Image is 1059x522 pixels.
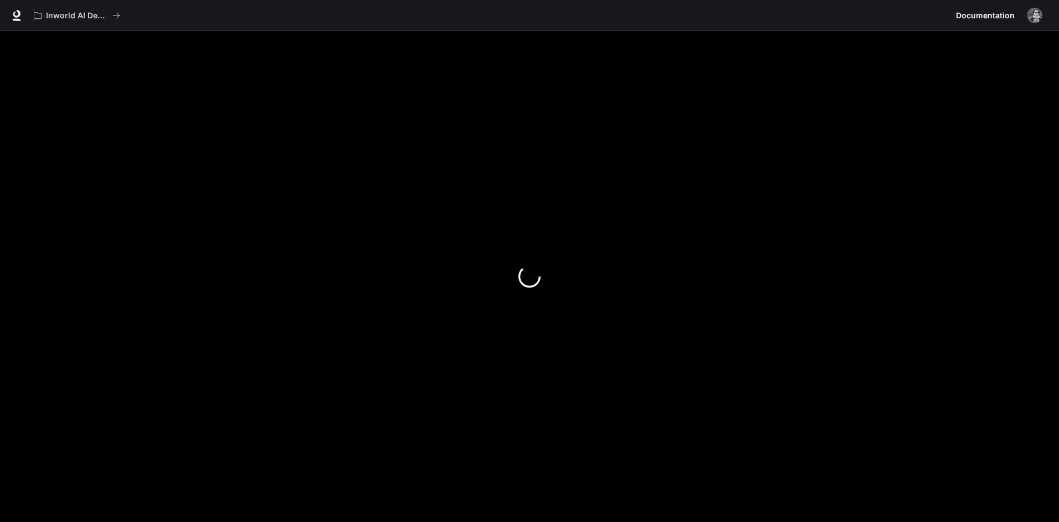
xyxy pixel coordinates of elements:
[956,9,1015,23] span: Documentation
[952,4,1019,27] a: Documentation
[1027,8,1042,23] img: User avatar
[1024,4,1046,27] button: User avatar
[29,4,125,27] button: All workspaces
[46,11,108,21] p: Inworld AI Demos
